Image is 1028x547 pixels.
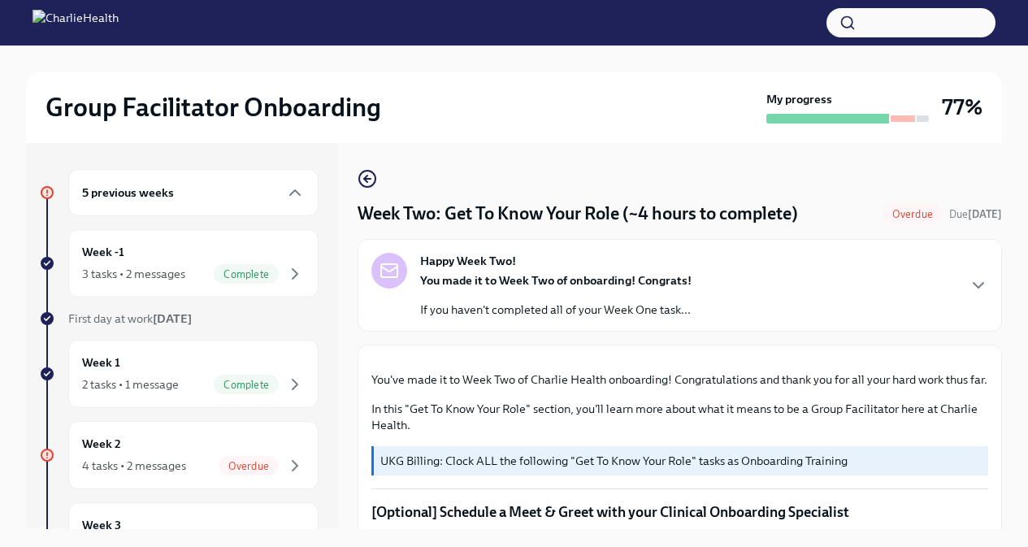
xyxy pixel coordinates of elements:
h2: Group Facilitator Onboarding [46,91,381,124]
img: CharlieHealth [33,10,119,36]
a: Week -13 tasks • 2 messagesComplete [39,229,319,297]
p: [Optional] Schedule a Meet & Greet with your Clinical Onboarding Specialist [371,502,988,522]
div: 3 tasks • 2 messages [82,266,185,282]
span: Overdue [219,460,279,472]
a: Week 12 tasks • 1 messageComplete [39,340,319,408]
span: Overdue [883,208,943,220]
strong: My progress [766,91,832,107]
span: Complete [214,379,279,391]
strong: [DATE] [968,208,1002,220]
span: Due [949,208,1002,220]
h6: Week 2 [82,435,121,453]
a: Week 24 tasks • 2 messagesOverdue [39,421,319,489]
div: 2 tasks • 1 message [82,376,179,393]
h6: Week 1 [82,354,120,371]
div: 5 previous weeks [68,169,319,216]
p: If you haven't completed all of your Week One task... [420,302,692,318]
h4: Week Two: Get To Know Your Role (~4 hours to complete) [358,202,798,226]
p: You've made it to Week Two of Charlie Health onboarding! Congratulations and thank you for all yo... [371,371,988,388]
h6: 5 previous weeks [82,184,174,202]
strong: You made it to Week Two of onboarding! Congrats! [420,273,692,288]
span: September 22nd, 2025 10:00 [949,206,1002,222]
strong: Happy Week Two! [420,253,516,269]
a: First day at work[DATE] [39,310,319,327]
h3: 77% [942,93,982,122]
strong: [DATE] [153,311,192,326]
p: In this "Get To Know Your Role" section, you'll learn more about what it means to be a Group Faci... [371,401,988,433]
p: UKG Billing: Clock ALL the following "Get To Know Your Role" tasks as Onboarding Training [380,453,982,469]
span: Complete [214,268,279,280]
h6: Week -1 [82,243,124,261]
div: 4 tasks • 2 messages [82,458,186,474]
h6: Week 3 [82,516,121,534]
span: First day at work [68,311,192,326]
